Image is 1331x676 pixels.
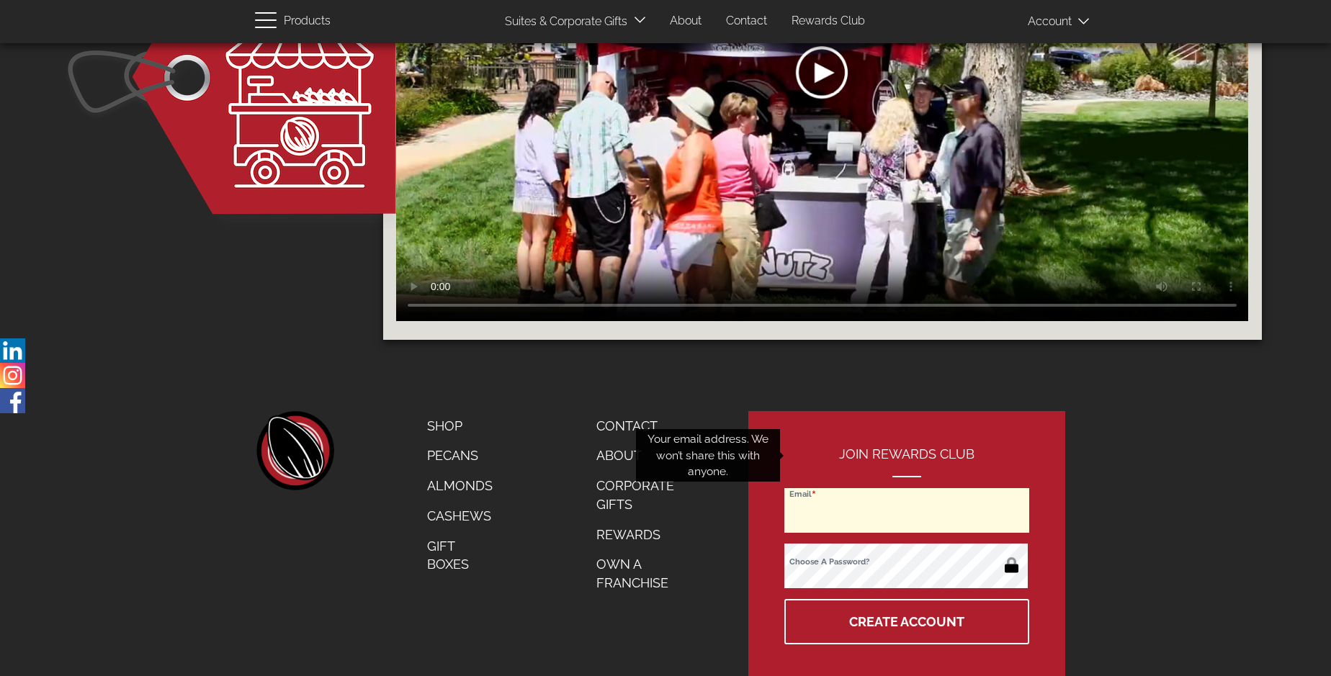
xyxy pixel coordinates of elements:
[586,520,702,550] a: Rewards
[586,471,702,519] a: Corporate Gifts
[416,411,503,441] a: Shop
[416,441,503,471] a: Pecans
[659,7,712,35] a: About
[784,599,1029,644] button: Create Account
[636,429,780,482] div: Your email address. We won’t share this with anyone.
[255,411,334,490] a: home
[586,441,702,471] a: About
[416,531,503,580] a: Gift Boxes
[416,501,503,531] a: Cashews
[715,7,778,35] a: Contact
[784,488,1029,533] input: Email
[416,471,503,501] a: Almonds
[784,447,1029,477] h2: Join Rewards Club
[781,7,876,35] a: Rewards Club
[494,8,632,36] a: Suites & Corporate Gifts
[586,549,702,598] a: Own a Franchise
[284,11,331,32] span: Products
[586,411,702,441] a: Contact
